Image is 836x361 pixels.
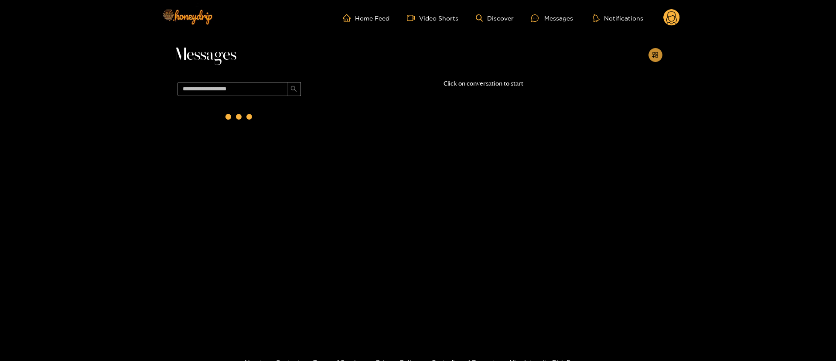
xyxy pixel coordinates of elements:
[407,14,458,22] a: Video Shorts
[174,45,236,65] span: Messages
[343,14,389,22] a: Home Feed
[305,79,662,89] p: Click on conversation to start
[590,14,646,22] button: Notifications
[287,82,301,96] button: search
[531,13,573,23] div: Messages
[290,86,297,93] span: search
[343,14,355,22] span: home
[476,14,514,22] a: Discover
[652,52,659,59] span: appstore-add
[648,48,662,62] button: appstore-add
[407,14,419,22] span: video-camera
